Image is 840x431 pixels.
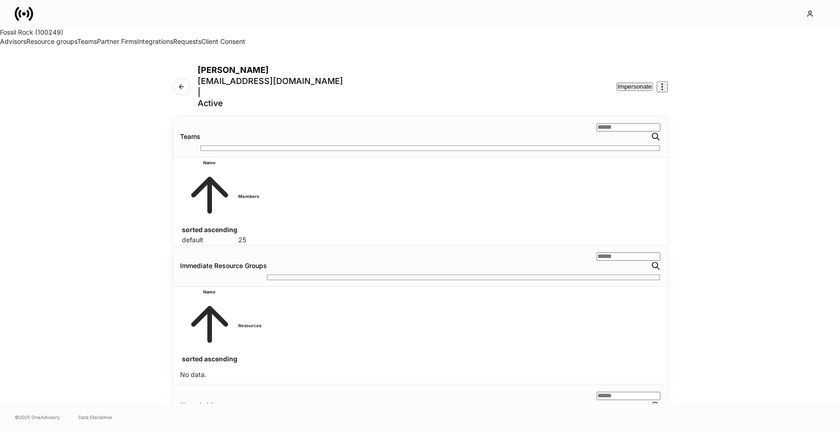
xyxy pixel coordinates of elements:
span: sorted ascending [182,355,237,363]
button: Impersonate [616,83,653,90]
span: sorted ascending [182,226,237,233]
p: | [198,87,343,98]
a: Resource groups [26,37,77,45]
span: Namesorted ascending [182,158,237,233]
td: 25 [238,235,259,245]
p: No data. [180,370,206,379]
a: Teams [77,37,97,45]
a: Integrations [137,37,173,45]
span: Namesorted ascending [182,287,237,363]
div: Immediate Resource Groups [180,261,267,270]
div: Teams [180,132,200,141]
div: Households [180,401,217,410]
a: Client Consent [201,37,245,45]
td: default [182,235,237,245]
a: Partner Firms [97,37,137,45]
h6: Name [182,287,237,297]
span: © 2025 OneAdvisory [15,413,60,421]
p: Active [198,98,343,109]
h6: Name [182,158,237,168]
h6: Members [238,192,259,201]
h6: Resources [238,321,261,330]
a: Requests [173,37,201,45]
h4: [PERSON_NAME] [198,65,343,76]
a: Data Disclaimer [79,413,113,421]
div: Impersonate [617,84,652,90]
p: [EMAIL_ADDRESS][DOMAIN_NAME] [198,76,343,87]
